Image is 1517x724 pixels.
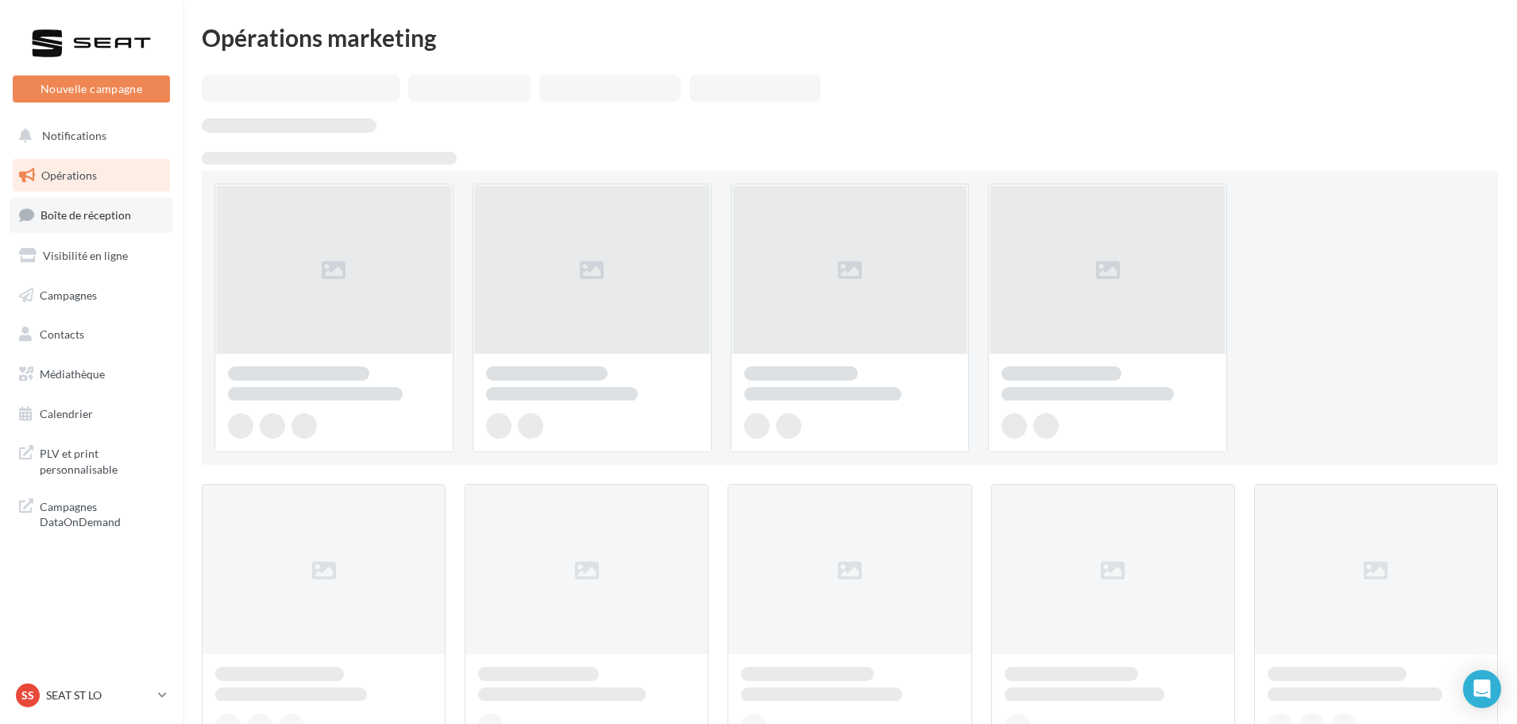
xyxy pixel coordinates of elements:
[10,198,173,232] a: Boîte de réception
[40,407,93,420] span: Calendrier
[10,318,173,351] a: Contacts
[1463,670,1501,708] div: Open Intercom Messenger
[10,436,173,483] a: PLV et print personnalisable
[46,687,152,703] p: SEAT ST LO
[202,25,1498,49] div: Opérations marketing
[10,279,173,312] a: Campagnes
[10,490,173,536] a: Campagnes DataOnDemand
[13,75,170,103] button: Nouvelle campagne
[10,119,167,153] button: Notifications
[40,496,164,530] span: Campagnes DataOnDemand
[41,208,131,222] span: Boîte de réception
[40,327,84,341] span: Contacts
[43,249,128,262] span: Visibilité en ligne
[13,680,170,710] a: SS SEAT ST LO
[10,358,173,391] a: Médiathèque
[10,239,173,273] a: Visibilité en ligne
[10,397,173,431] a: Calendrier
[40,367,105,381] span: Médiathèque
[42,129,106,142] span: Notifications
[40,288,97,301] span: Campagnes
[10,159,173,192] a: Opérations
[21,687,34,703] span: SS
[40,443,164,477] span: PLV et print personnalisable
[41,168,97,182] span: Opérations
